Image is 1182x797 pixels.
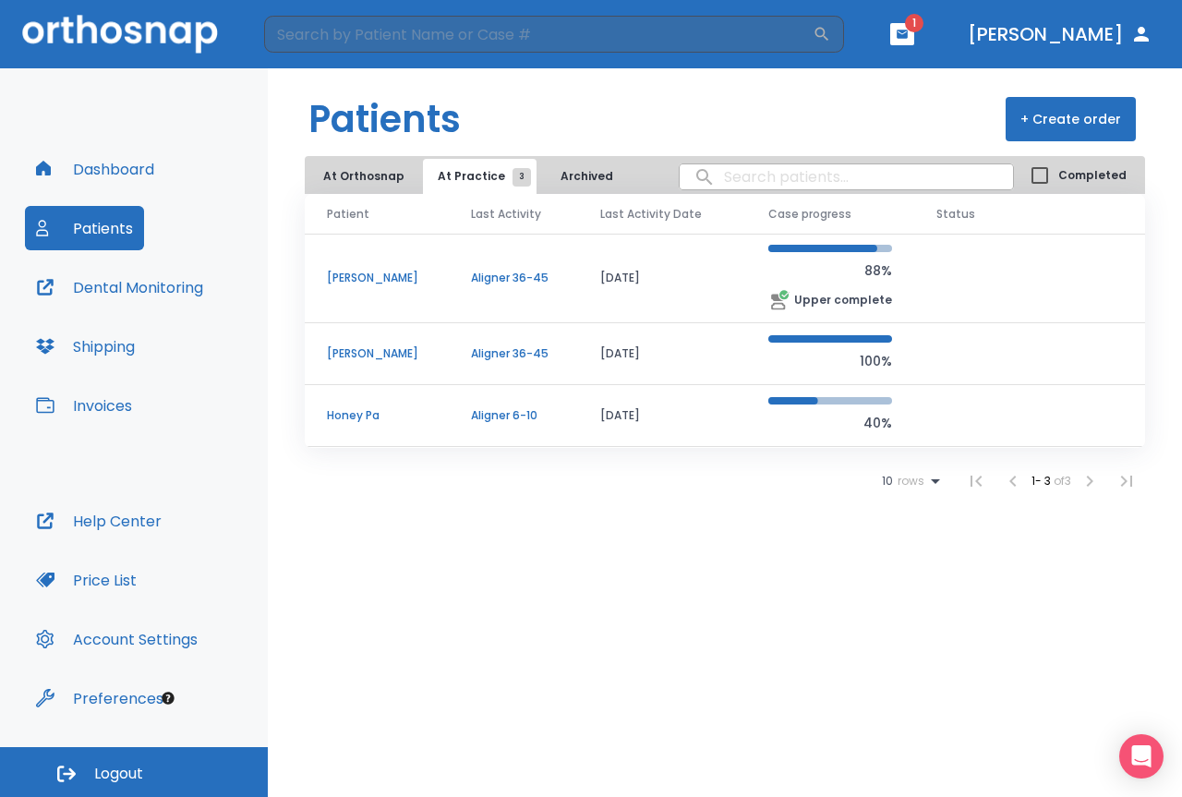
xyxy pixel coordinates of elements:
[327,270,427,286] p: [PERSON_NAME]
[471,407,556,424] p: Aligner 6-10
[578,385,746,447] td: [DATE]
[264,16,813,53] input: Search by Patient Name or Case #
[25,676,175,720] button: Preferences
[308,159,627,194] div: tabs
[160,690,176,706] div: Tooltip anchor
[960,18,1160,51] button: [PERSON_NAME]
[578,323,746,385] td: [DATE]
[768,350,892,372] p: 100%
[471,345,556,362] p: Aligner 36-45
[893,475,924,488] span: rows
[540,159,633,194] button: Archived
[25,265,214,309] button: Dental Monitoring
[513,168,531,187] span: 3
[25,324,146,368] button: Shipping
[936,206,975,223] span: Status
[25,147,165,191] button: Dashboard
[768,260,892,282] p: 88%
[25,383,143,428] button: Invoices
[94,764,143,784] span: Logout
[1058,167,1127,184] span: Completed
[25,617,209,661] button: Account Settings
[327,407,427,424] p: Honey Pa
[1119,734,1164,779] div: Open Intercom Messenger
[882,475,893,488] span: 10
[25,499,173,543] button: Help Center
[22,15,218,53] img: Orthosnap
[1031,473,1054,489] span: 1 - 3
[327,345,427,362] p: [PERSON_NAME]
[308,159,419,194] button: At Orthosnap
[794,292,892,308] p: Upper complete
[1006,97,1136,141] button: + Create order
[600,206,702,223] span: Last Activity Date
[438,168,522,185] span: At Practice
[768,412,892,434] p: 40%
[25,558,148,602] button: Price List
[327,206,369,223] span: Patient
[905,14,923,32] span: 1
[768,206,851,223] span: Case progress
[680,159,1013,195] input: search
[25,206,144,250] button: Patients
[471,206,541,223] span: Last Activity
[471,270,556,286] p: Aligner 36-45
[1054,473,1071,489] span: of 3
[308,91,461,147] h1: Patients
[578,234,746,323] td: [DATE]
